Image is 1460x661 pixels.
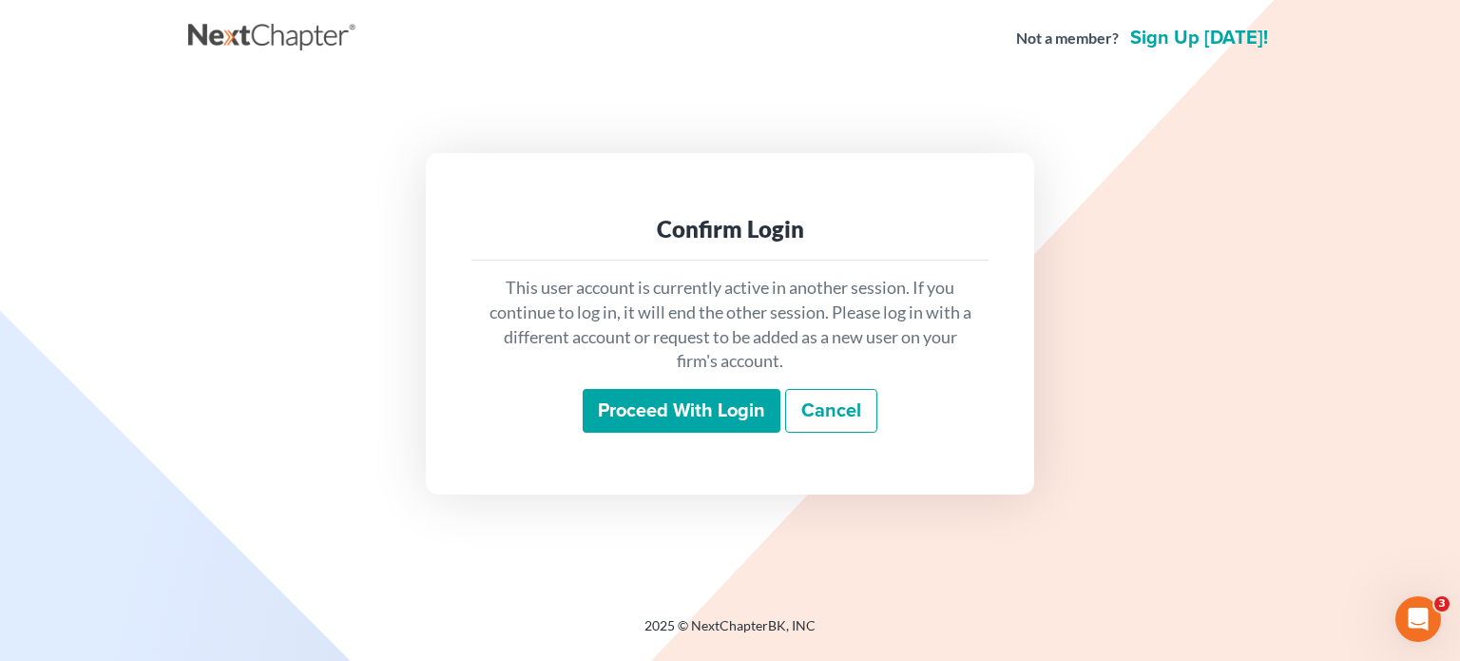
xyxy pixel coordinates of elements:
strong: Not a member? [1016,28,1119,49]
input: Proceed with login [583,389,780,433]
iframe: Intercom live chat [1395,596,1441,642]
div: 2025 © NextChapterBK, INC [188,616,1272,651]
a: Sign up [DATE]! [1126,29,1272,48]
div: Confirm Login [487,214,973,244]
a: Cancel [785,389,877,433]
p: This user account is currently active in another session. If you continue to log in, it will end ... [487,276,973,374]
span: 3 [1434,596,1450,612]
